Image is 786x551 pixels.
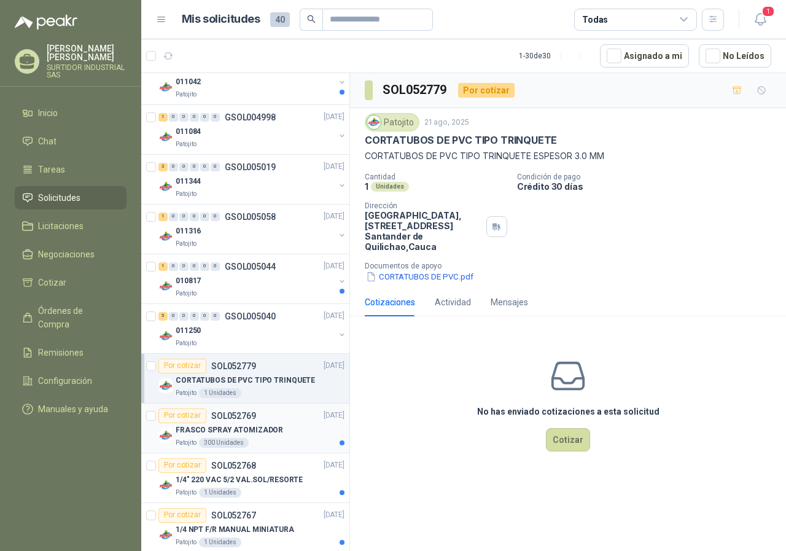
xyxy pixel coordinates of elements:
[477,405,660,418] h3: No has enviado cotizaciones a esta solicitud
[324,211,344,222] p: [DATE]
[200,213,209,221] div: 0
[158,378,173,393] img: Company Logo
[199,537,241,547] div: 1 Unidades
[383,80,448,100] h3: SOL052779
[179,113,189,122] div: 0
[158,179,173,194] img: Company Logo
[190,213,199,221] div: 0
[158,209,347,249] a: 1 0 0 0 0 0 GSOL005058[DATE] Company Logo011316Patojito
[179,312,189,321] div: 0
[546,428,590,451] button: Cotizar
[190,163,199,171] div: 0
[15,369,126,393] a: Configuración
[179,262,189,271] div: 0
[324,360,344,372] p: [DATE]
[365,113,419,131] div: Patojito
[190,113,199,122] div: 0
[176,176,201,187] p: 011344
[517,181,781,192] p: Crédito 30 días
[38,106,58,120] span: Inicio
[365,295,415,309] div: Cotizaciones
[158,329,173,343] img: Company Logo
[158,478,173,493] img: Company Logo
[15,243,126,266] a: Negociaciones
[179,213,189,221] div: 0
[15,186,126,209] a: Solicitudes
[365,262,781,270] p: Documentos de apoyo
[324,111,344,123] p: [DATE]
[519,46,590,66] div: 1 - 30 de 30
[158,130,173,144] img: Company Logo
[211,312,220,321] div: 0
[15,341,126,364] a: Remisiones
[158,60,347,100] a: 1 0 0 0 0 0 GSOL004999[DATE] Company Logo011042Patojito
[270,12,290,27] span: 40
[324,410,344,421] p: [DATE]
[176,126,201,138] p: 011084
[176,139,196,149] p: Patojito
[371,182,409,192] div: Unidades
[169,213,178,221] div: 0
[176,388,196,398] p: Patojito
[324,509,344,521] p: [DATE]
[176,325,201,337] p: 011250
[158,259,347,299] a: 1 0 0 0 0 0 GSOL005044[DATE] Company Logo010817Patojito
[458,83,515,98] div: Por cotizar
[211,213,220,221] div: 0
[15,158,126,181] a: Tareas
[38,304,115,331] span: Órdenes de Compra
[179,163,189,171] div: 0
[200,262,209,271] div: 0
[176,90,196,100] p: Patojito
[176,189,196,199] p: Patojito
[38,219,84,233] span: Licitaciones
[169,113,178,122] div: 0
[176,488,196,498] p: Patojito
[225,312,276,321] p: GSOL005040
[211,511,256,520] p: SOL052767
[176,474,303,486] p: 1/4" 220 VAC 5/2 VAL.SOL/RESORTE
[176,275,201,287] p: 010817
[158,110,347,149] a: 1 0 0 0 0 0 GSOL004998[DATE] Company Logo011084Patojito
[15,15,77,29] img: Logo peakr
[211,412,256,420] p: SOL052769
[158,229,173,244] img: Company Logo
[158,528,173,542] img: Company Logo
[158,160,347,199] a: 3 0 0 0 0 0 GSOL005019[DATE] Company Logo011344Patojito
[47,64,126,79] p: SURTIDOR INDUSTRIAL SAS
[367,115,381,129] img: Company Logo
[582,13,608,26] div: Todas
[307,15,316,23] span: search
[211,461,256,470] p: SOL052768
[211,362,256,370] p: SOL052779
[324,161,344,173] p: [DATE]
[38,191,80,205] span: Solicitudes
[365,201,481,210] p: Dirección
[158,80,173,95] img: Company Logo
[158,359,206,373] div: Por cotizar
[365,149,771,163] p: CORTATUBOS DE PVC TIPO TRINQUETE ESPESOR 3.0 MM
[15,271,126,294] a: Cotizar
[749,9,771,31] button: 1
[365,270,475,283] button: CORTATUBOS DE PVC.pdf
[200,312,209,321] div: 0
[200,113,209,122] div: 0
[38,346,84,359] span: Remisiones
[158,279,173,294] img: Company Logo
[225,163,276,171] p: GSOL005019
[169,312,178,321] div: 0
[38,374,92,388] span: Configuración
[517,173,781,181] p: Condición de pago
[365,173,507,181] p: Cantidad
[424,117,469,128] p: 21 ago, 2025
[15,397,126,421] a: Manuales y ayuda
[176,524,294,536] p: 1/4 NPT F/R MANUAL MINIATURA
[600,44,689,68] button: Asignado a mi
[365,181,368,192] p: 1
[176,239,196,249] p: Patojito
[158,309,347,348] a: 5 0 0 0 0 0 GSOL005040[DATE] Company Logo011250Patojito
[38,135,56,148] span: Chat
[15,130,126,153] a: Chat
[158,262,168,271] div: 1
[435,295,471,309] div: Actividad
